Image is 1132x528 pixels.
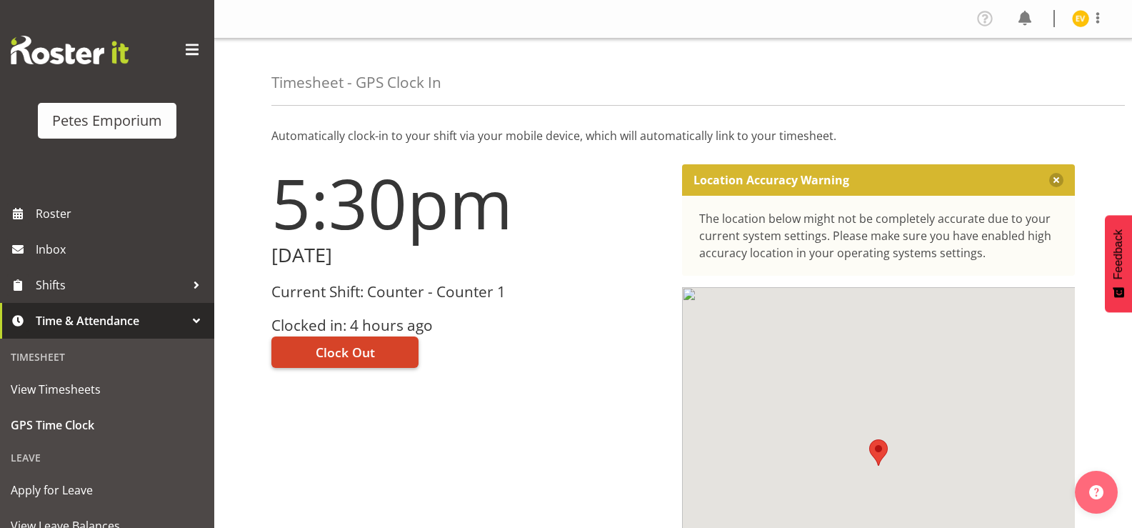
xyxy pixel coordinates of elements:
div: Leave [4,443,211,472]
span: Shifts [36,274,186,296]
button: Feedback - Show survey [1105,215,1132,312]
button: Clock Out [271,337,419,368]
h2: [DATE] [271,244,665,267]
img: eva-vailini10223.jpg [1072,10,1089,27]
a: Apply for Leave [4,472,211,508]
h3: Current Shift: Counter - Counter 1 [271,284,665,300]
span: Apply for Leave [11,479,204,501]
h1: 5:30pm [271,164,665,241]
p: Automatically clock-in to your shift via your mobile device, which will automatically link to you... [271,127,1075,144]
div: The location below might not be completely accurate due to your current system settings. Please m... [699,210,1058,261]
div: Timesheet [4,342,211,372]
a: View Timesheets [4,372,211,407]
p: Location Accuracy Warning [693,173,849,187]
img: Rosterit website logo [11,36,129,64]
div: Petes Emporium [52,110,162,131]
a: GPS Time Clock [4,407,211,443]
span: Time & Attendance [36,310,186,332]
button: Close message [1049,173,1063,187]
h4: Timesheet - GPS Clock In [271,74,441,91]
span: Inbox [36,239,207,260]
span: Roster [36,203,207,224]
span: Feedback [1112,229,1125,279]
h3: Clocked in: 4 hours ago [271,317,665,334]
span: Clock Out [316,343,375,362]
span: GPS Time Clock [11,414,204,436]
img: help-xxl-2.png [1089,485,1103,499]
span: View Timesheets [11,379,204,400]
